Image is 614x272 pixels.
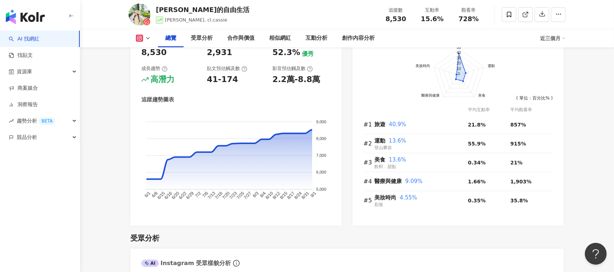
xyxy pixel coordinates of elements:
[214,191,224,201] tspan: 7/16
[286,191,296,201] tspan: 8/17
[511,106,553,113] div: 平均觀看率
[201,191,209,199] tspan: 7/6
[511,141,526,147] span: 915%
[9,35,39,43] a: searchAI 找網紅
[468,160,486,166] span: 0.34%
[316,120,326,124] tspan: 9,000
[207,65,247,72] div: 貼文預估觸及數
[156,5,249,14] div: [PERSON_NAME]的自由生活
[171,191,181,201] tspan: 6/20
[129,4,150,26] img: KOL Avatar
[9,85,38,92] a: 商案媒合
[374,164,396,169] span: 飲料．甜點
[478,94,485,98] text: 美食
[511,198,528,203] span: 35.8%
[6,9,45,24] img: logo
[455,7,483,14] div: 觀看率
[468,141,486,147] span: 55.9%
[457,56,461,60] text: 30
[468,179,486,184] span: 1.66%
[511,179,532,184] span: 1,903%
[374,194,396,201] span: 美妝時尚
[316,187,326,191] tspan: 5,000
[458,72,460,76] text: 0
[363,196,374,205] div: #5
[488,64,495,68] text: 運動
[293,191,303,201] tspan: 8/24
[511,160,523,166] span: 21%
[164,191,173,201] tspan: 6/16
[143,191,151,199] tspan: 6/1
[457,45,461,50] text: 50
[9,52,33,59] a: 找貼文
[228,191,238,201] tspan: 7/23
[511,122,526,128] span: 857%
[374,178,402,184] span: 醫療與健康
[17,63,32,80] span: 資源庫
[300,191,310,201] tspan: 8/31
[165,34,176,43] div: 總覽
[9,118,14,124] span: rise
[363,139,374,148] div: #2
[272,191,282,201] tspan: 8/12
[17,113,55,129] span: 趨勢分析
[141,65,168,72] div: 成長趨勢
[363,120,374,129] div: #1
[165,17,227,23] span: [PERSON_NAME], cl.cassie
[227,34,255,43] div: 合作與價值
[374,202,383,207] span: 彩妝
[306,34,327,43] div: 互動分析
[363,177,374,186] div: #4
[178,191,188,201] tspan: 6/22
[130,233,160,243] div: 受眾分析
[418,7,446,14] div: 互動率
[185,191,195,201] tspan: 6/29
[272,74,320,85] div: 2.2萬-8.8萬
[374,145,392,150] span: 登山攀岩
[458,15,479,23] span: 728%
[468,122,486,128] span: 21.8%
[386,15,406,23] span: 8,530
[316,136,326,141] tspan: 8,000
[194,191,202,199] tspan: 7/2
[468,106,510,113] div: 平均互動率
[141,259,231,267] div: Instagram 受眾樣貌分析
[540,32,566,44] div: 近三個月
[421,15,444,23] span: 15.6%
[236,191,245,201] tspan: 7/25
[272,47,300,58] div: 52.3%
[17,129,37,145] span: 競品分析
[389,121,406,128] span: 40.9%
[151,191,159,199] tspan: 6/8
[259,191,267,199] tspan: 8/4
[191,34,213,43] div: 受眾分析
[221,191,231,201] tspan: 7/20
[272,65,313,72] div: 影音預估觸及數
[363,158,374,167] div: #3
[405,178,423,184] span: 9.09%
[342,34,375,43] div: 創作內容分析
[310,191,318,199] tspan: 9/1
[374,156,385,163] span: 美食
[316,170,326,175] tspan: 6,000
[207,191,217,201] tspan: 7/13
[207,74,238,85] div: 41-174
[416,64,430,68] text: 美妝時尚
[457,51,461,55] text: 40
[389,137,406,144] span: 13.6%
[150,74,174,85] div: 高潛力
[457,66,461,71] text: 10
[421,94,440,98] text: 醫療與健康
[457,61,461,66] text: 20
[374,137,385,144] span: 運動
[374,121,385,128] span: 旅遊
[302,50,314,58] div: 優秀
[243,191,253,201] tspan: 7/27
[468,198,486,203] span: 0.35%
[585,243,607,265] iframe: Help Scout Beacon - Open
[389,156,406,163] span: 13.6%
[316,154,326,158] tspan: 7,000
[232,259,241,268] span: info-circle
[207,47,232,58] div: 2,931
[39,117,55,125] div: BETA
